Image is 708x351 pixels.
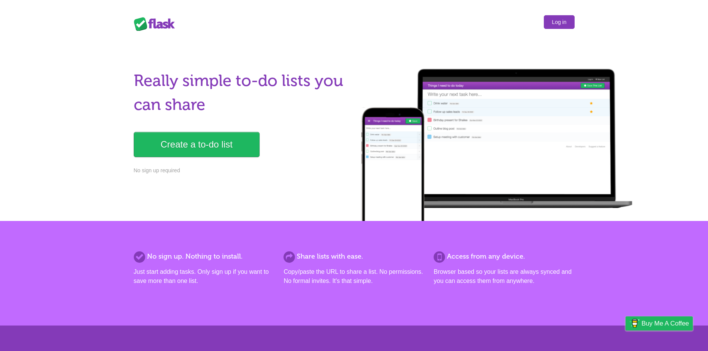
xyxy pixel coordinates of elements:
[134,17,179,31] div: Flask Lists
[134,132,260,157] a: Create a to-do list
[544,15,574,29] a: Log in
[134,251,274,262] h2: No sign up. Nothing to install.
[434,267,574,286] p: Browser based so your lists are always synced and you can access them from anywhere.
[134,267,274,286] p: Just start adding tasks. Only sign up if you want to save more than one list.
[284,251,424,262] h2: Share lists with ease.
[284,267,424,286] p: Copy/paste the URL to share a list. No permissions. No formal invites. It's that simple.
[434,251,574,262] h2: Access from any device.
[629,317,640,330] img: Buy me a coffee
[641,317,689,330] span: Buy me a coffee
[626,316,693,330] a: Buy me a coffee
[134,167,350,175] p: No sign up required
[134,69,350,117] h1: Really simple to-do lists you can share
